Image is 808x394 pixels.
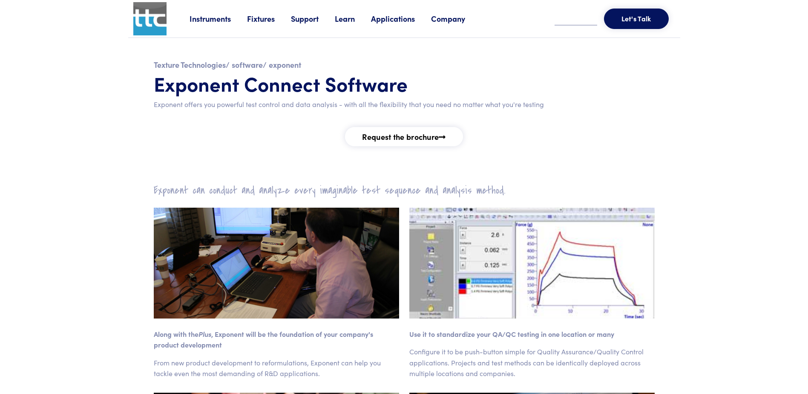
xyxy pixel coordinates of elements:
p: From new product development to reformulations, Exponent can help you tackle even the most demand... [154,357,399,379]
span: Plus [198,329,211,339]
a: Texture Technologies [154,59,226,70]
a: exponent [269,59,301,70]
h6: / [154,59,230,70]
a: software [232,59,263,70]
p: Exponent offers you powerful test control and data analysis - with all the flexibility that you n... [154,99,655,110]
h1: Exponent Connect Software [154,71,655,96]
h2: Exponent can conduct and analyze every imaginable test sequence and analysis method. [149,184,660,197]
a: Company [431,13,481,24]
p: Along with the , Exponent will be the foundation of your company's product development [154,329,399,351]
a: Fixtures [247,13,291,24]
button: Let's Talk [604,9,669,29]
img: ttc_logo_1x1_v1.0.png [133,2,167,35]
a: Instruments [190,13,247,24]
a: Request the brochure [345,127,463,146]
h6: / [232,59,267,70]
p: Configure it to be push-button simple for Quality Assurance/Quality Control applications. Project... [409,346,655,379]
a: Learn [335,13,371,24]
a: Applications [371,13,431,24]
a: Support [291,13,335,24]
p: Use it to standardize your QA/QC testing in one location or many [409,329,655,340]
